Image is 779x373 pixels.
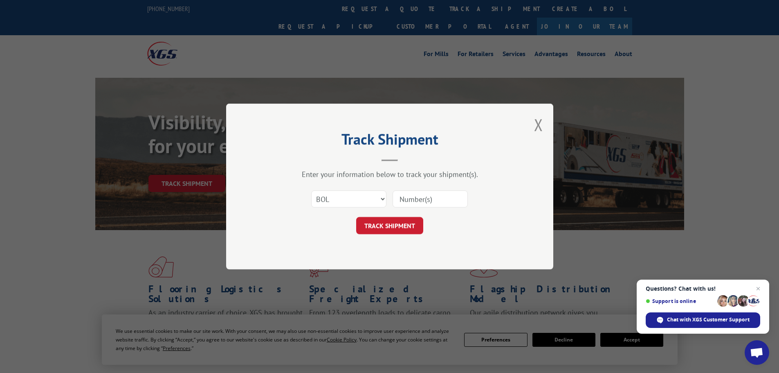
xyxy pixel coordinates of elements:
[267,170,512,179] div: Enter your information below to track your shipment(s).
[356,217,423,234] button: TRACK SHIPMENT
[745,340,769,365] div: Open chat
[667,316,750,323] span: Chat with XGS Customer Support
[646,285,760,292] span: Questions? Chat with us!
[753,284,763,294] span: Close chat
[646,312,760,328] div: Chat with XGS Customer Support
[267,133,512,149] h2: Track Shipment
[534,114,543,136] button: Close modal
[393,190,468,208] input: Number(s)
[646,298,714,304] span: Support is online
